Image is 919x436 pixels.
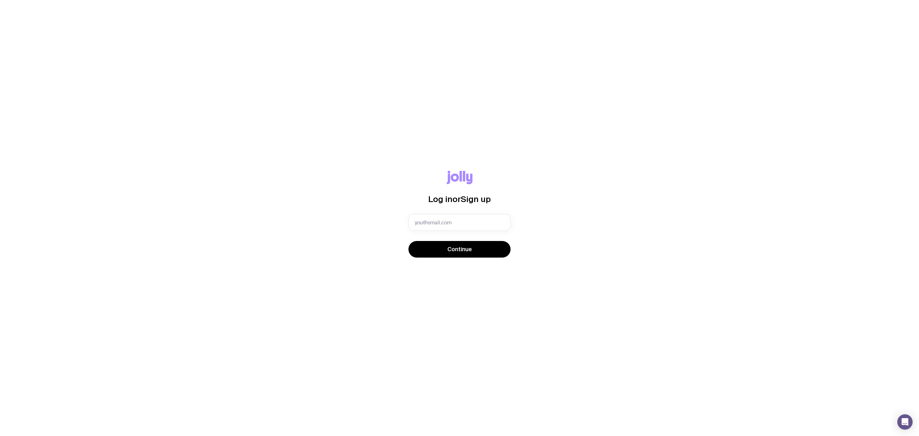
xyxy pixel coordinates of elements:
button: Continue [408,241,511,258]
span: or [452,194,461,204]
input: you@email.com [408,214,511,231]
span: Sign up [461,194,491,204]
div: Open Intercom Messenger [897,414,913,430]
span: Continue [447,245,472,253]
span: Log in [428,194,452,204]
